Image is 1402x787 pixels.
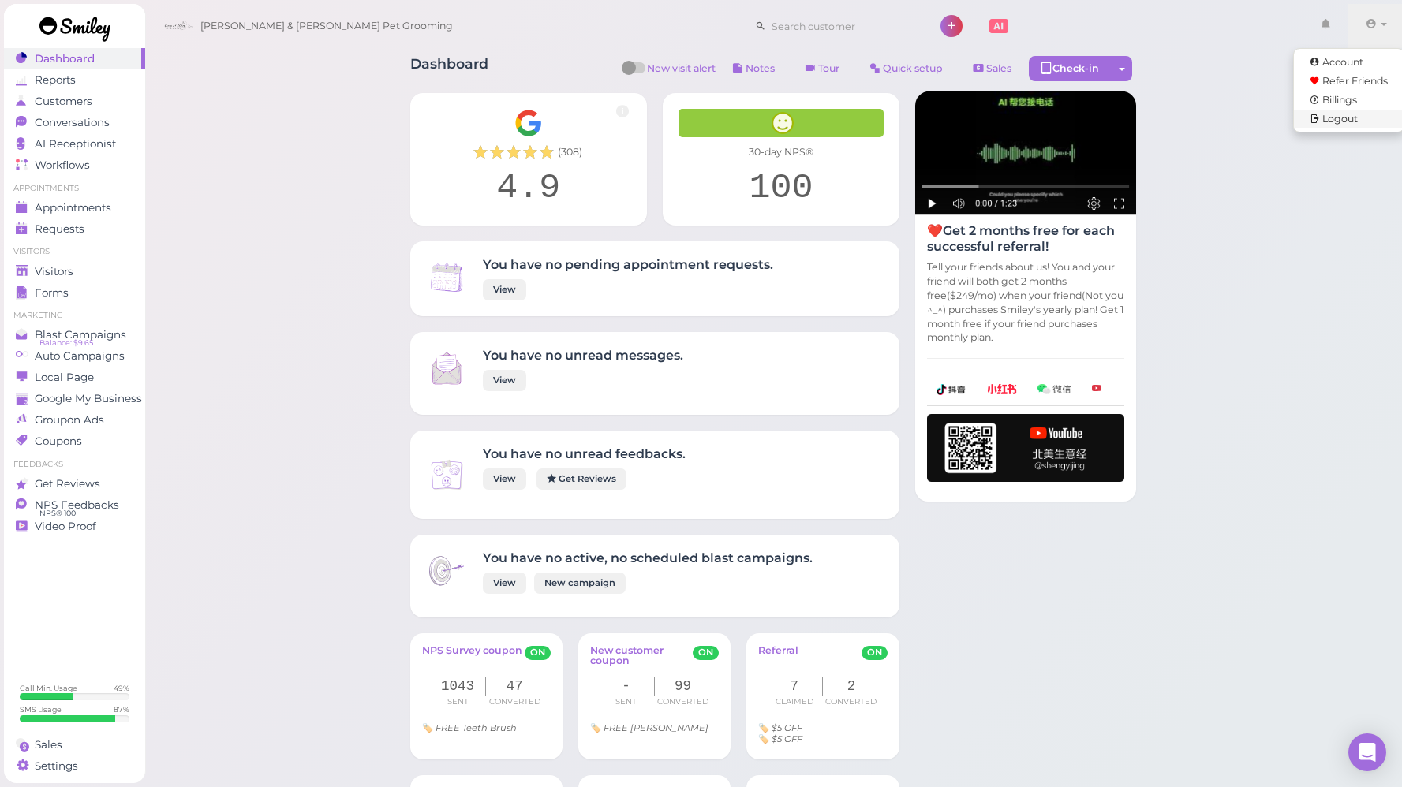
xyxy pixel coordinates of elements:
[823,696,880,707] div: Converted
[534,573,626,594] a: New campaign
[4,345,145,367] a: Auto Campaigns
[536,468,626,490] a: Get Reviews
[590,645,693,669] a: New customer coupon
[410,56,488,85] h1: Dashboard
[430,677,487,696] div: 1043
[960,56,1025,81] a: Sales
[114,704,129,714] div: 87 %
[647,62,716,85] span: New visit alert
[823,677,880,696] div: 2
[772,722,802,733] i: $5 OFF
[766,696,823,707] div: Claimed
[766,13,919,39] input: Search customer
[4,218,145,240] a: Requests
[927,414,1124,482] img: youtube-h-92280983ece59b2848f85fc261e8ffad.png
[4,388,145,409] a: Google My Business
[426,454,467,495] img: Inbox
[483,573,526,594] a: View
[35,201,111,214] span: Appointments
[4,431,145,452] a: Coupons
[4,755,145,777] a: Settings
[792,56,853,81] a: Tour
[35,116,110,129] span: Conversations
[720,56,788,81] button: Notes
[483,257,773,272] h4: You have no pending appointment requests.
[655,677,712,696] div: 99
[422,645,522,669] a: NPS Survey coupon
[862,646,888,660] span: ON
[486,696,543,707] div: Converted
[986,62,1011,74] span: Sales
[4,494,145,516] a: NPS Feedbacks NPS® 100
[4,409,145,431] a: Groupon Ads
[39,507,76,520] span: NPS® 100
[35,52,95,65] span: Dashboard
[4,282,145,304] a: Forms
[558,145,582,159] span: ( 308 )
[35,137,116,151] span: AI Receptionist
[426,167,631,210] div: 4.9
[915,91,1136,215] img: AI receptionist
[772,733,802,744] i: $5 OFF
[766,677,823,696] div: 7
[35,392,142,405] span: Google My Business
[4,133,145,155] a: AI Receptionist
[35,759,78,773] span: Settings
[483,348,683,363] h4: You have no unread messages.
[426,348,467,389] img: Inbox
[655,696,712,707] div: Converted
[422,723,551,733] div: Coupon title
[857,56,956,81] a: Quick setup
[598,677,655,696] div: -
[35,95,92,108] span: Customers
[114,683,129,693] div: 49 %
[937,384,966,395] img: douyin-2727e60b7b0d5d1bbe969c21619e8014.png
[758,645,798,669] a: Referral
[4,324,145,345] a: Blast Campaigns Balance: $9.65
[604,722,708,733] i: FREE [PERSON_NAME]
[426,257,467,298] img: Inbox
[483,468,526,490] a: View
[35,520,96,533] span: Video Proof
[35,286,69,300] span: Forms
[4,473,145,494] a: Get Reviews
[525,646,551,660] span: ON
[4,734,145,755] a: Sales
[486,677,543,696] div: 47
[4,155,145,176] a: Workflows
[1037,384,1071,394] img: wechat-a99521bb4f7854bbf8f190d1356e2cdb.png
[1322,75,1388,87] span: Refer Friends
[4,112,145,133] a: Conversations
[483,279,526,300] a: View
[758,723,887,733] div: Invitee Coupon title
[20,683,77,693] div: Call Min. Usage
[590,723,719,733] div: Coupon title
[35,328,126,341] span: Blast Campaigns
[927,223,1124,253] h4: ❤️Get 2 months free for each successful referral!
[4,91,145,112] a: Customers
[679,145,884,159] div: 30-day NPS®
[4,310,145,321] li: Marketing
[483,370,526,391] a: View
[679,167,884,210] div: 100
[35,371,94,384] span: Local Page
[436,722,517,733] i: FREE Teeth Brush
[35,159,90,172] span: Workflows
[4,367,145,388] a: Local Page
[4,183,145,194] li: Appointments
[1029,56,1112,81] div: Check-in
[200,4,453,48] span: [PERSON_NAME] & [PERSON_NAME] Pet Grooming
[430,696,487,707] div: Sent
[4,197,145,218] a: Appointments
[4,48,145,69] a: Dashboard
[4,261,145,282] a: Visitors
[758,734,887,744] div: Coupon title
[35,349,125,363] span: Auto Campaigns
[4,246,145,257] li: Visitors
[4,516,145,537] a: Video Proof
[35,265,73,278] span: Visitors
[483,446,686,461] h4: You have no unread feedbacks.
[35,222,84,236] span: Requests
[35,477,100,490] span: Get Reviews
[39,337,93,349] span: Balance: $9.65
